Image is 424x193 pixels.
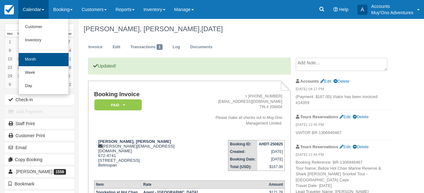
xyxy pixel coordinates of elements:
a: 16 [15,55,25,63]
th: Rate [142,181,267,189]
a: [PERSON_NAME] 1558 [5,167,74,177]
p: Updated! [88,58,291,74]
button: Check-in [5,95,74,105]
a: 5 [64,72,74,80]
i: Help [333,7,338,12]
th: Booking ID: [228,140,257,148]
em: [DATE] 12:45 PM [296,122,392,129]
button: Bookmark [5,179,74,189]
td: [DATE] [257,148,285,155]
a: Delete [353,114,368,119]
th: Amount [267,181,285,189]
div: A [357,5,367,15]
strong: [PERSON_NAME], [PERSON_NAME] [98,139,171,144]
th: Item [94,181,141,189]
a: Delete [333,79,349,84]
a: Edit [339,144,350,149]
p: Muy'Ono Adventures [371,9,413,16]
h1: Booking Invoice [94,91,192,98]
button: Email [5,143,74,153]
a: Inventory [19,34,69,47]
a: 9 [15,46,25,55]
span: 1558 [54,169,66,175]
a: Day [19,79,69,93]
ul: Calendar [18,19,69,95]
a: Documents [185,41,217,53]
a: Edit [108,41,125,53]
button: Add Payment [5,107,74,117]
a: Edit [320,79,331,84]
th: Mon [5,31,15,38]
a: 22 [5,63,15,72]
button: Copy Booking [5,155,74,165]
a: Week [19,66,69,79]
div: [PERSON_NAME][EMAIL_ADDRESS][DOMAIN_NAME] 672-4741 [STREET_ADDRESS] Belmopan [94,139,192,175]
span: [DATE] [201,25,223,33]
a: Edit [339,114,350,119]
a: 6 [5,80,15,89]
a: 23 [15,63,25,72]
a: Customer [19,20,69,34]
a: 15 [5,55,15,63]
em: [DATE] 04:17 PM [296,86,392,93]
th: Tue [15,31,25,38]
strong: Tours Reservations [300,144,338,149]
strong: Accounts [300,79,319,84]
address: + [PHONE_NUMBER] [EMAIL_ADDRESS][DOMAIN_NAME] TIN # 206604 Please make all checks out to Muy-Ono ... [194,94,282,126]
strong: Tours Reservations [300,114,338,119]
span: Help [339,7,349,12]
a: Transactions1 [126,41,167,53]
a: 1 [5,38,15,46]
a: 29 [5,72,15,80]
p: (Payment: $167.00) Viator has been invoiced #14359 [296,94,392,106]
a: 21 [64,55,74,63]
em: Paid [94,99,142,110]
a: 14 [64,46,74,55]
th: Booking Date: [228,155,257,163]
td: [DATE] [257,155,285,163]
a: 28 [64,63,74,72]
a: 7 [15,80,25,89]
a: 30 [15,72,25,80]
span: [PERSON_NAME] [16,169,52,174]
a: Invoice [84,41,107,53]
a: 8 [5,46,15,55]
h1: [PERSON_NAME], [PERSON_NAME], [84,25,392,33]
a: Month [19,53,69,66]
th: Created: [228,148,257,155]
a: Customer Print [5,131,74,141]
th: Total (USD): [228,163,257,171]
p: Accounts [371,3,413,9]
a: Staff Print [5,119,74,129]
th: Sun [64,31,74,38]
a: Paid [94,99,140,111]
a: 2 [15,38,25,46]
span: 1 [157,44,163,50]
a: 7 [64,38,74,46]
img: checkfront-main-nav-mini-logo.png [4,5,14,15]
p: VIATOR BR-1306946467 [296,130,392,136]
em: [DATE] 12:44 PM [296,152,392,159]
a: Delete [353,144,368,149]
a: Log [168,41,185,53]
strong: AHDT-250825 [259,142,283,146]
td: $167.00 [257,163,285,171]
a: 12 [64,80,74,89]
